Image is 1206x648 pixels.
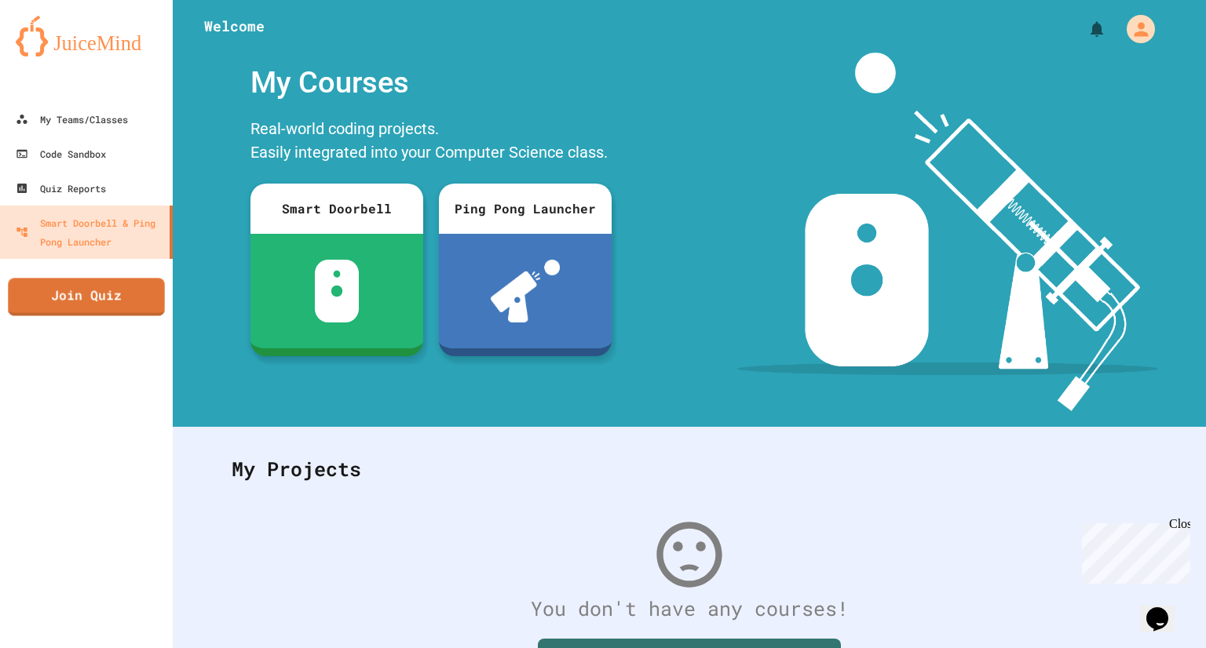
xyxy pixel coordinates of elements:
[216,439,1163,500] div: My Projects
[16,213,163,251] div: Smart Doorbell & Ping Pong Launcher
[1140,585,1190,632] iframe: chat widget
[1110,11,1159,47] div: My Account
[1058,16,1110,42] div: My Notifications
[8,278,164,315] a: Join Quiz
[243,53,619,113] div: My Courses
[439,184,612,234] div: Ping Pong Launcher
[216,594,1163,624] div: You don't have any courses!
[16,110,128,129] div: My Teams/Classes
[315,260,360,322] img: sdb-white.svg
[243,113,619,172] div: Real-world coding projects. Easily integrated into your Computer Science class.
[16,179,106,198] div: Quiz Reports
[737,53,1158,411] img: banner-image-my-projects.png
[6,6,108,100] div: Chat with us now!Close
[250,184,423,234] div: Smart Doorbell
[491,260,561,322] img: ppl-with-ball.png
[1076,517,1190,584] iframe: chat widget
[16,16,157,56] img: logo-orange.svg
[16,144,106,163] div: Code Sandbox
